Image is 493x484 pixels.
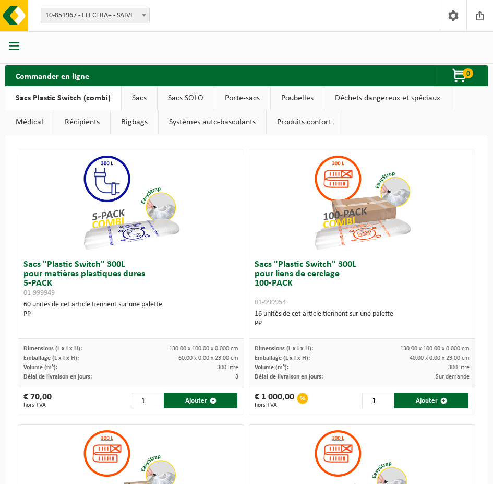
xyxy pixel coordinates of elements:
span: 60.00 x 0.00 x 23.00 cm [178,355,238,361]
h2: Commander en ligne [5,65,100,86]
span: 300 litre [217,364,238,371]
input: 1 [131,393,163,408]
div: PP [255,319,470,328]
span: Dimensions (L x l x H): [255,346,313,352]
span: Sur demande [436,374,470,380]
h3: Sacs "Plastic Switch" 300L pour liens de cerclage 100-PACK [255,260,470,307]
span: Délai de livraison en jours: [255,374,323,380]
button: 0 [435,65,487,86]
span: 10-851967 - ELECTRA+ - SAIVE [41,8,150,23]
span: 300 litre [448,364,470,371]
a: Produits confort [267,110,342,134]
h3: Sacs "Plastic Switch" 300L pour matières plastiques dures 5-PACK [23,260,238,298]
span: hors TVA [255,402,294,408]
div: 16 unités de cet article tiennent sur une palette [255,310,470,328]
button: Ajouter [394,393,468,408]
span: 3 [235,374,238,380]
a: Sacs SOLO [158,86,214,110]
span: 130.00 x 100.00 x 0.000 cm [169,346,238,352]
a: Systèmes auto-basculants [159,110,266,134]
div: 60 unités de cet article tiennent sur une palette [23,300,238,319]
span: hors TVA [23,402,52,408]
a: Sacs [122,86,157,110]
a: Bigbags [111,110,158,134]
input: 1 [362,393,394,408]
img: 01-999954 [310,150,414,255]
div: PP [23,310,238,319]
span: 01-999954 [255,299,286,306]
span: 0 [463,68,473,78]
img: 01-999949 [79,150,183,255]
span: Emballage (L x l x H): [255,355,310,361]
span: 130.00 x 100.00 x 0.000 cm [400,346,470,352]
span: 01-999949 [23,289,55,297]
a: Récipients [54,110,110,134]
a: Sacs Plastic Switch (combi) [5,86,121,110]
span: Dimensions (L x l x H): [23,346,82,352]
button: Ajouter [164,393,237,408]
span: Délai de livraison en jours: [23,374,92,380]
div: € 1 000,00 [255,393,294,408]
a: Porte-sacs [214,86,270,110]
span: 10-851967 - ELECTRA+ - SAIVE [41,8,149,23]
span: Volume (m³): [255,364,288,371]
div: € 70,00 [23,393,52,408]
a: Déchets dangereux et spéciaux [324,86,451,110]
a: Poubelles [271,86,324,110]
span: 40.00 x 0.00 x 23.00 cm [410,355,470,361]
span: Emballage (L x l x H): [23,355,79,361]
a: Médical [5,110,54,134]
span: Volume (m³): [23,364,57,371]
